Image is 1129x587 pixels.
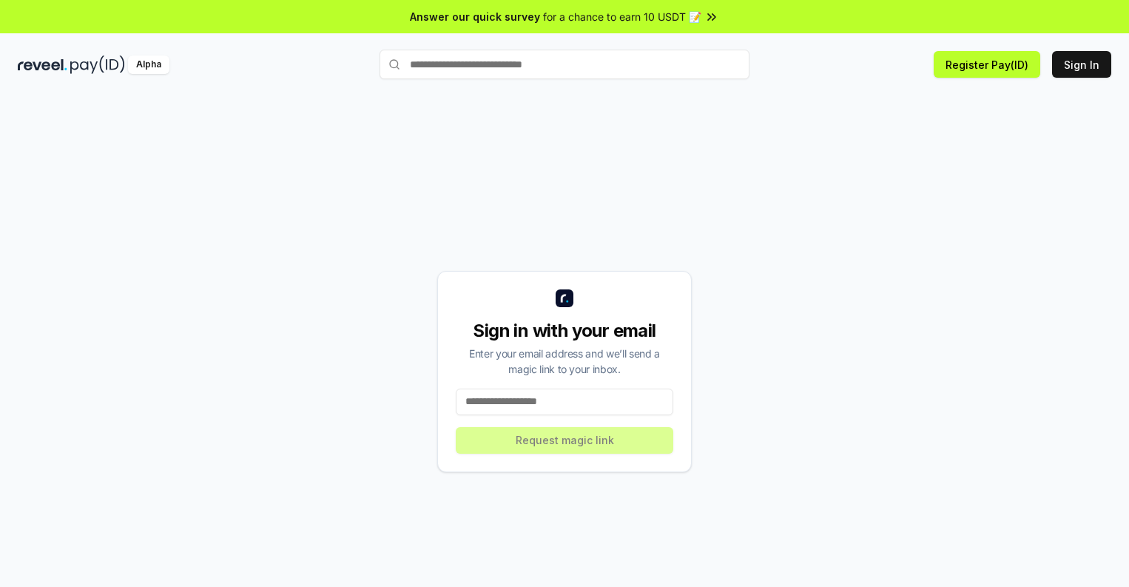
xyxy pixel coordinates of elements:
div: Enter your email address and we’ll send a magic link to your inbox. [456,346,673,377]
img: reveel_dark [18,56,67,74]
img: logo_small [556,289,573,307]
img: pay_id [70,56,125,74]
div: Alpha [128,56,169,74]
span: for a chance to earn 10 USDT 📝 [543,9,701,24]
div: Sign in with your email [456,319,673,343]
button: Sign In [1052,51,1111,78]
button: Register Pay(ID) [934,51,1040,78]
span: Answer our quick survey [410,9,540,24]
